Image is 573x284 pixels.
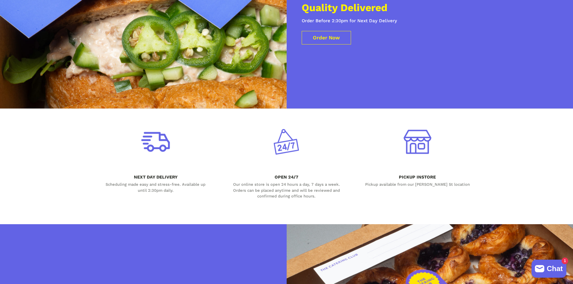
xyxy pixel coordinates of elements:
div: Scheduling made easy and stress-free. Available up until 2:30pm daily. [102,182,210,193]
div: Pickup available from our [PERSON_NAME] St location [363,182,471,188]
inbox-online-store-chat: Shopify online store chat [530,260,568,279]
span: OPEN 24/7 [275,175,298,180]
span: NEXT DAY DELIVERY [134,175,177,180]
p: Order Before 2:30pm for Next Day Delivery [302,17,397,24]
h2: Quality Delivered [302,3,397,13]
span: PICKUP INSTORE [399,175,436,180]
a: Order Now [302,31,351,44]
div: Our online store is open 24 hours a day, 7 days a week. Orders can be placed anytime and will be ... [233,182,340,199]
